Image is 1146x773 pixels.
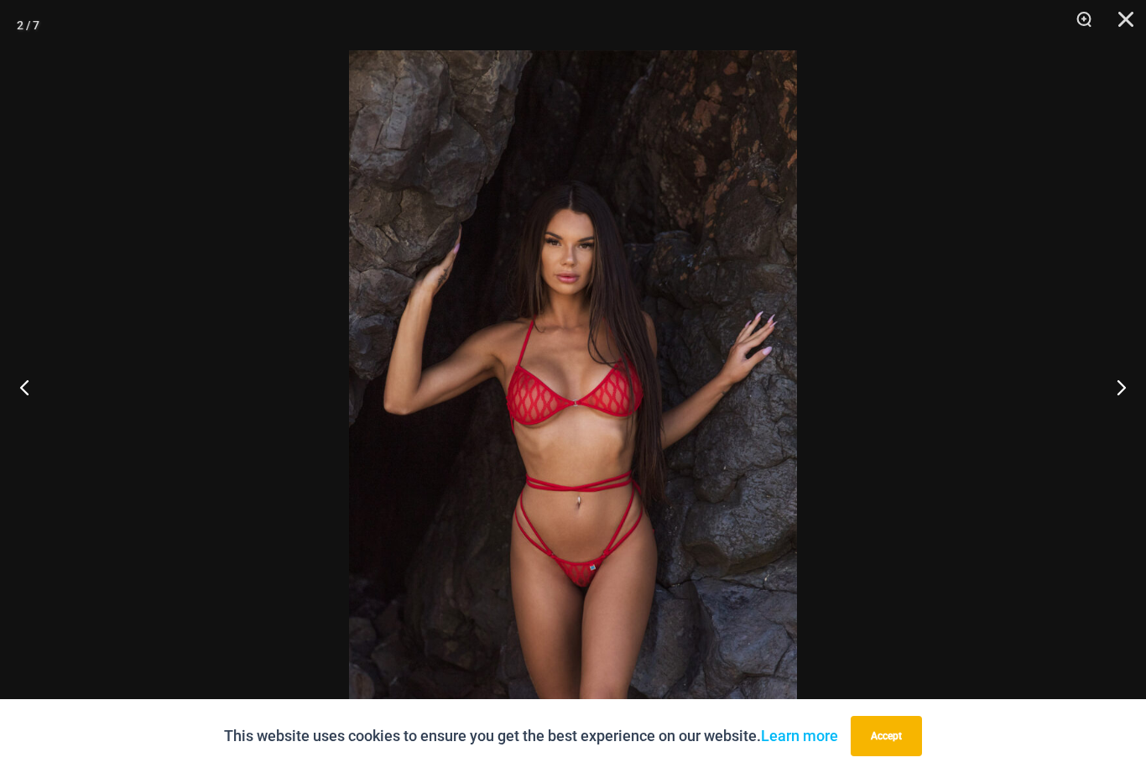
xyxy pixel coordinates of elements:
[851,716,922,756] button: Accept
[349,50,797,723] img: Crystal Waves 327 Halter Top 4149 Thong 01
[761,727,838,744] a: Learn more
[1083,345,1146,429] button: Next
[17,13,39,38] div: 2 / 7
[224,723,838,749] p: This website uses cookies to ensure you get the best experience on our website.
